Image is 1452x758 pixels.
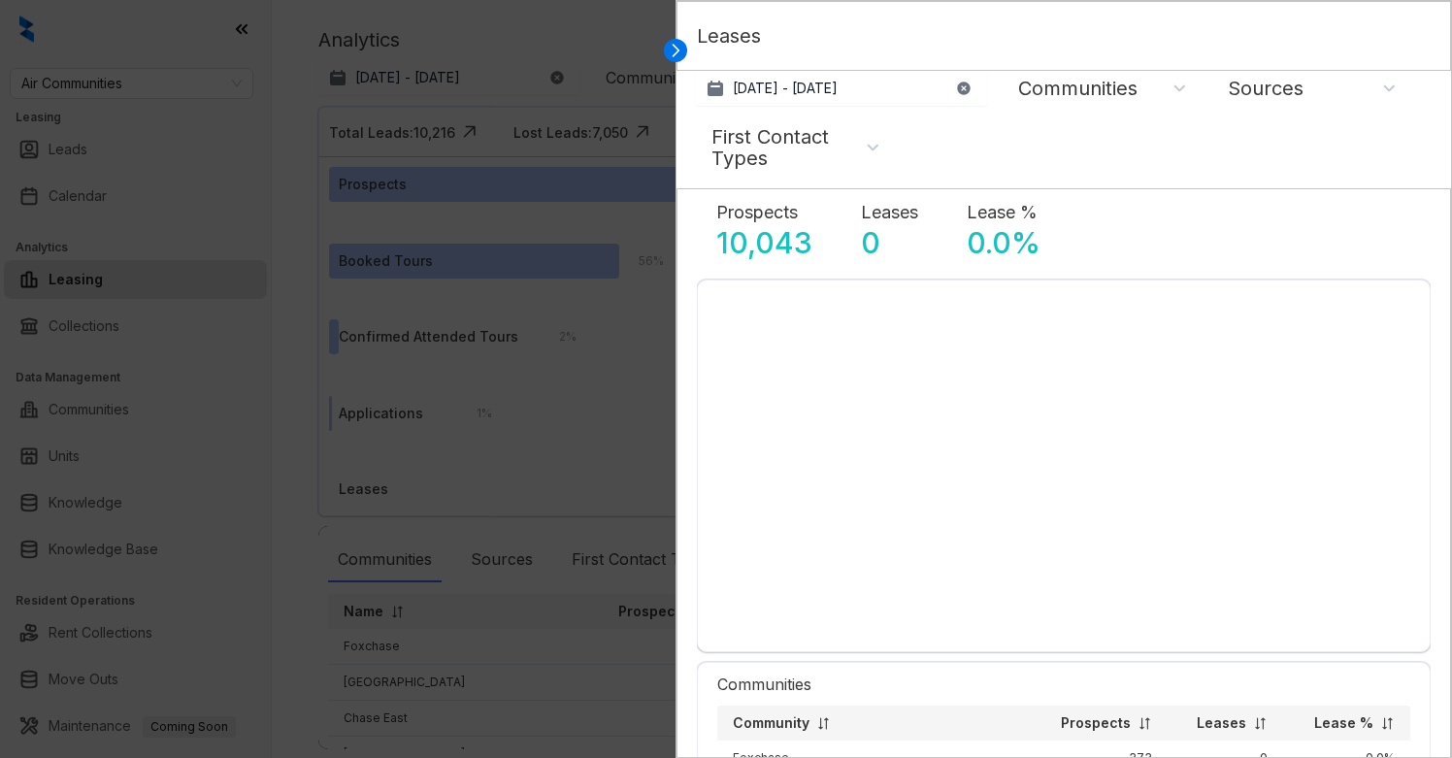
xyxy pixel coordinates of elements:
[1253,716,1268,731] img: sorting
[696,71,987,106] button: [DATE] - [DATE]
[861,199,918,225] p: Leases
[967,225,1040,260] p: 0.0 %
[716,199,798,225] p: Prospects
[1061,713,1131,733] p: Prospects
[717,663,1410,706] div: Communities
[711,126,869,169] div: First Contact Types
[697,21,761,65] p: Leases
[1018,78,1138,99] div: Communities
[861,225,880,260] p: 0
[1228,78,1303,99] div: Sources
[967,359,1161,553] img: Loader
[1380,716,1395,731] img: sorting
[1030,553,1099,573] div: Loading...
[716,225,812,260] p: 10,043
[967,199,1038,225] p: Lease %
[816,716,831,731] img: sorting
[733,713,809,733] p: Community
[1197,713,1246,733] p: Leases
[1138,716,1152,731] img: sorting
[733,79,838,98] p: [DATE] - [DATE]
[1314,713,1373,733] p: Lease %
